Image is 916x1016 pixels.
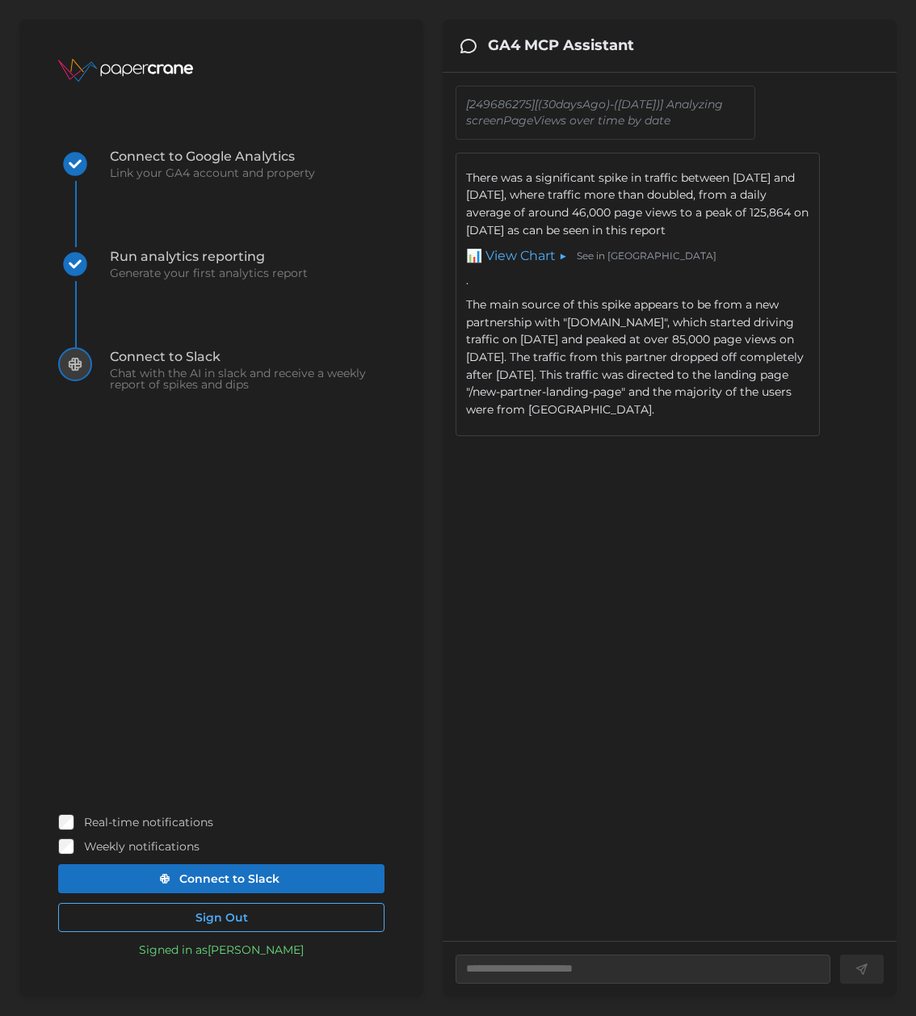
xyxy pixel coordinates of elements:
span: Chat with the AI in slack and receive a weekly report of spikes and dips [110,367,384,390]
span: Connect to Google Analytics [110,150,315,163]
button: Sign Out [58,903,384,932]
span: Connect to Slack [110,351,384,363]
h3: GA4 MCP Assistant [488,36,634,56]
p: Signed in as [PERSON_NAME] [139,942,304,958]
a: 📊 View Chart ▶ [466,246,567,267]
button: Run analytics reportingGenerate your first analytics report [58,247,308,347]
span: Sign Out [195,904,248,931]
span: Link your GA4 account and property [110,167,315,178]
button: Connect to Google AnalyticsLink your GA4 account and property [58,147,315,247]
label: Real-time notifications [74,814,213,830]
button: Connect to Slack [58,864,384,893]
p: [249686275][(30daysAgo)-([DATE])] Analyzing screenPageViews over time by date [466,96,745,129]
button: Connect to SlackChat with the AI in slack and receive a weekly report of spikes and dips [58,347,384,447]
a: See in [GEOGRAPHIC_DATA] [577,249,716,264]
label: Weekly notifications [74,838,200,854]
div: There was a significant spike in traffic between [DATE] and [DATE], where traffic more than doubl... [466,170,809,290]
span: Run analytics reporting [110,250,308,263]
span: Generate your first analytics report [110,267,308,279]
div: The main source of this spike appears to be from a new partnership with "[DOMAIN_NAME]", which st... [466,296,809,419]
span: Connect to Slack [179,865,279,892]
